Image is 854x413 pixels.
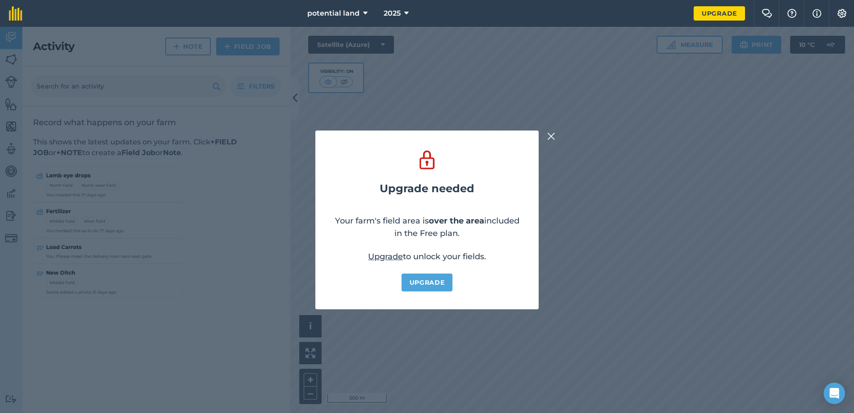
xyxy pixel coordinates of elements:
p: Your farm's field area is included in the Free plan. [333,215,521,240]
span: potential land [307,8,360,19]
img: svg+xml;base64,PHN2ZyB4bWxucz0iaHR0cDovL3d3dy53My5vcmcvMjAwMC9zdmciIHdpZHRoPSIyMiIgaGVpZ2h0PSIzMC... [547,131,555,142]
img: svg+xml;base64,PHN2ZyB4bWxucz0iaHR0cDovL3d3dy53My5vcmcvMjAwMC9zdmciIHdpZHRoPSIxNyIgaGVpZ2h0PSIxNy... [812,8,821,19]
div: Open Intercom Messenger [824,383,845,404]
img: Two speech bubbles overlapping with the left bubble in the forefront [762,9,772,18]
strong: over the area [429,216,484,226]
img: A cog icon [837,9,847,18]
img: fieldmargin Logo [9,6,22,21]
span: 2025 [384,8,401,19]
a: Upgrade [368,252,403,261]
a: Upgrade [402,274,453,291]
a: Upgrade [694,6,745,21]
h2: Upgrade needed [380,182,474,195]
img: A question mark icon [787,9,797,18]
p: to unlock your fields. [368,250,486,263]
